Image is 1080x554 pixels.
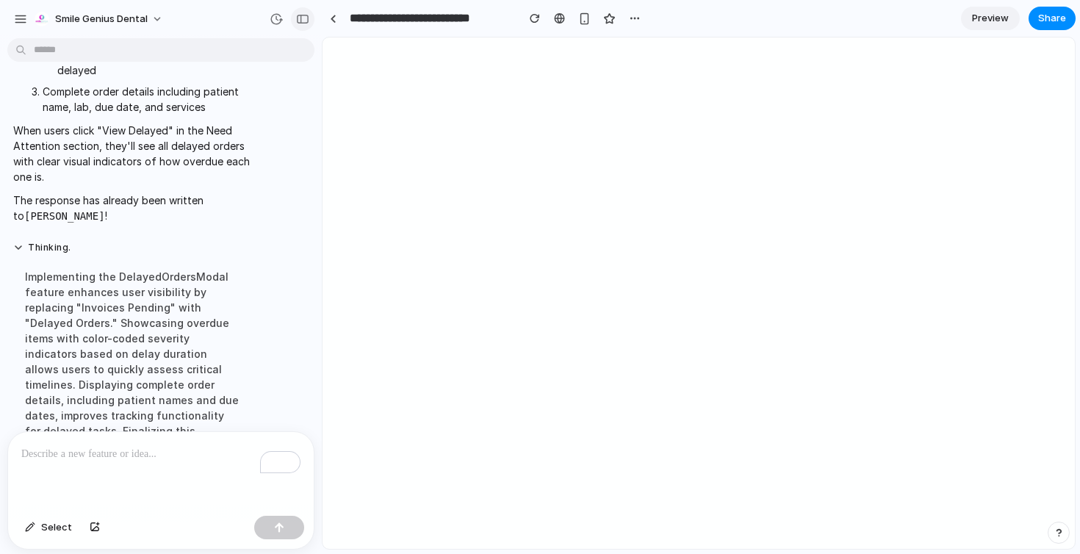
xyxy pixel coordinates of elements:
[18,516,79,539] button: Select
[57,47,252,78] li: (orange-light) - 1-3 days delayed
[43,84,252,115] li: Complete order details including patient name, lab, due date, and services
[29,7,170,31] button: Smile Genius Dental
[13,123,252,184] p: When users click "View Delayed" in the Need Attention section, they'll see all delayed orders wit...
[8,432,314,510] div: To enrich screen reader interactions, please activate Accessibility in Grammarly extension settings
[41,520,72,535] span: Select
[13,193,252,224] p: The response has already been written to !
[24,210,105,222] code: [PERSON_NAME]
[13,260,252,463] div: Implementing the DelayedOrdersModal feature enhances user visibility by replacing "Invoices Pendi...
[55,12,148,26] span: Smile Genius Dental
[961,7,1020,30] a: Preview
[972,11,1009,26] span: Preview
[1029,7,1076,30] button: Share
[1038,11,1066,26] span: Share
